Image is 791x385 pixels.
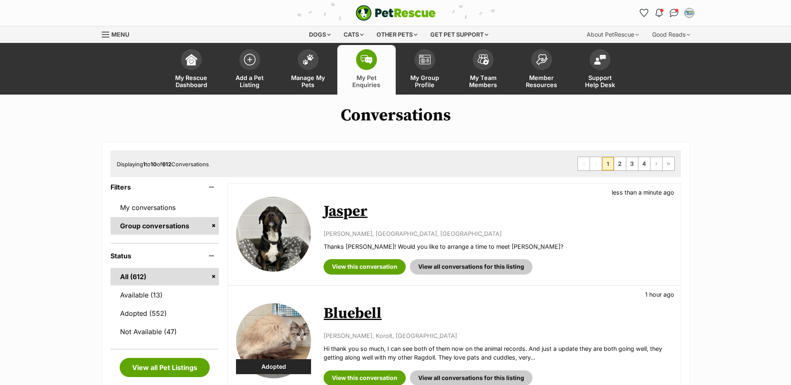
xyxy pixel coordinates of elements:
[406,74,444,88] span: My Group Profile
[110,183,219,191] header: Filters
[626,157,638,170] a: Page 3
[110,199,219,216] a: My conversations
[638,6,651,20] a: Favourites
[578,157,590,170] span: First page
[356,5,436,21] a: PetRescue
[111,31,129,38] span: Menu
[279,45,337,95] a: Manage My Pets
[581,26,645,43] div: About PetRescue
[102,26,135,41] a: Menu
[236,303,311,378] img: Bluebell
[324,304,382,323] a: Bluebell
[324,344,672,362] p: Hi thank you so much, I can see both of them now on the animal records. And just a update they ar...
[110,286,219,304] a: Available (13)
[590,157,602,170] span: Previous page
[110,268,219,285] a: All (612)
[151,161,157,167] strong: 10
[110,252,219,260] header: Status
[685,9,693,17] img: Matisse profile pic
[646,26,696,43] div: Good Reads
[614,157,626,170] a: Page 2
[663,157,674,170] a: Last page
[571,45,629,95] a: Support Help Desk
[523,74,560,88] span: Member Resources
[110,323,219,340] a: Not Available (47)
[324,242,672,251] p: Thanks [PERSON_NAME]! Would you like to arrange a time to meet [PERSON_NAME]?
[645,290,674,299] p: 1 hour ago
[361,55,372,64] img: pet-enquiries-icon-7e3ad2cf08bfb03b45e93fb7055b45f3efa6380592205ae92323e6603595dc1f.svg
[231,74,269,88] span: Add a Pet Listing
[244,54,256,65] img: add-pet-listing-icon-0afa8454b4691262ce3f59096e99ab1cd57d4a30225e0717b998d2c9b9846f56.svg
[337,45,396,95] a: My Pet Enquiries
[289,74,327,88] span: Manage My Pets
[221,45,279,95] a: Add a Pet Listing
[602,157,614,170] span: Page 1
[110,217,219,235] a: Group conversations
[465,74,502,88] span: My Team Members
[655,9,662,17] img: notifications-46538b983faf8c2785f20acdc204bb7945ddae34d4c08c2a6579f10ce5e182be.svg
[612,188,674,197] p: less than a minute ago
[324,331,672,340] p: [PERSON_NAME], Koroit, [GEOGRAPHIC_DATA]
[581,74,619,88] span: Support Help Desk
[236,359,311,374] div: Adopted
[120,358,210,377] a: View all Pet Listings
[536,54,547,65] img: member-resources-icon-8e73f808a243e03378d46382f2149f9095a855e16c252ad45f914b54edf8863c.svg
[348,74,385,88] span: My Pet Enquiries
[578,157,675,171] nav: Pagination
[512,45,571,95] a: Member Resources
[338,26,369,43] div: Cats
[419,55,431,65] img: group-profile-icon-3fa3cf56718a62981997c0bc7e787c4b2cf8bcc04b72c1350f741eb67cf2f40e.svg
[324,259,406,274] a: View this conversation
[424,26,494,43] div: Get pet support
[117,161,209,167] span: Displaying to of Conversations
[683,6,696,20] button: My account
[396,45,454,95] a: My Group Profile
[324,202,367,221] a: Jasper
[477,54,489,65] img: team-members-icon-5396bd8760b3fe7c0b43da4ab00e1e3bb1a5d9ba89233759b79545d2d3fc5d0d.svg
[303,26,336,43] div: Dogs
[670,9,678,17] img: chat-41dd97257d64d25036548639549fe6c8038ab92f7586957e7f3b1b290dea8141.svg
[668,6,681,20] a: Conversations
[454,45,512,95] a: My Team Members
[650,157,662,170] a: Next page
[638,6,696,20] ul: Account quick links
[162,45,221,95] a: My Rescue Dashboard
[594,55,606,65] img: help-desk-icon-fdf02630f3aa405de69fd3d07c3f3aa587a6932b1a1747fa1d2bba05be0121f9.svg
[638,157,650,170] a: Page 4
[371,26,423,43] div: Other pets
[324,229,672,238] p: [PERSON_NAME], [GEOGRAPHIC_DATA], [GEOGRAPHIC_DATA]
[410,259,532,274] a: View all conversations for this listing
[186,54,197,65] img: dashboard-icon-eb2f2d2d3e046f16d808141f083e7271f6b2e854fb5c12c21221c1fb7104beca.svg
[653,6,666,20] button: Notifications
[302,54,314,65] img: manage-my-pets-icon-02211641906a0b7f246fdf0571729dbe1e7629f14944591b6c1af311fb30b64b.svg
[356,5,436,21] img: logo-e224e6f780fb5917bec1dbf3a21bbac754714ae5b6737aabdf751b685950b380.svg
[236,197,311,272] img: Jasper
[162,161,171,167] strong: 612
[110,305,219,322] a: Adopted (552)
[173,74,210,88] span: My Rescue Dashboard
[143,161,146,167] strong: 1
